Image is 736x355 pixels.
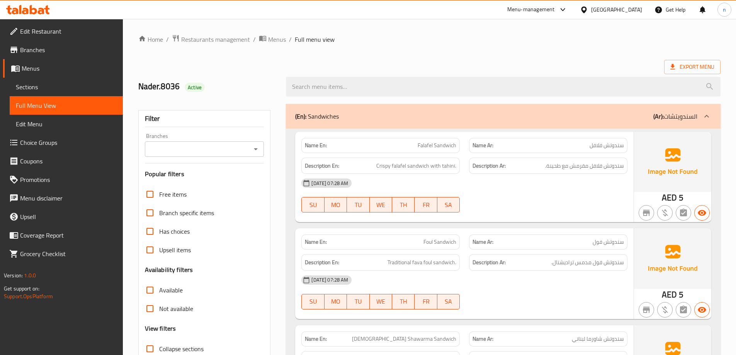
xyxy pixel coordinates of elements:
[259,34,286,44] a: Menus
[694,302,710,318] button: Available
[572,335,624,343] span: سندوتش شاورما لبناني
[305,161,339,171] strong: Description En:
[145,110,264,127] div: Filter
[350,296,366,307] span: TU
[159,304,193,313] span: Not available
[347,197,369,212] button: TU
[305,238,327,246] strong: Name En:
[392,197,415,212] button: TH
[418,296,434,307] span: FR
[657,302,673,318] button: Purchased item
[437,197,460,212] button: SA
[418,199,434,211] span: FR
[373,296,389,307] span: WE
[670,62,714,72] span: Export Menu
[634,228,711,289] img: Ae5nvW7+0k+MAAAAAElFTkSuQmCC
[185,83,205,92] div: Active
[376,161,456,171] span: Crispy falafel sandwich with tahini.
[395,199,411,211] span: TH
[694,205,710,221] button: Available
[308,276,351,284] span: [DATE] 07:28 AM
[20,194,117,203] span: Menu disclaimer
[415,294,437,309] button: FR
[295,35,335,44] span: Full menu view
[591,5,642,14] div: [GEOGRAPHIC_DATA]
[370,294,392,309] button: WE
[181,35,250,44] span: Restaurants management
[590,141,624,149] span: سندوتش فلافل
[653,112,697,121] p: السندويتشات
[138,35,163,44] a: Home
[253,35,256,44] li: /
[159,208,214,217] span: Branch specific items
[250,144,261,155] button: Open
[395,296,411,307] span: TH
[268,35,286,44] span: Menus
[350,199,366,211] span: TU
[3,170,123,189] a: Promotions
[16,82,117,92] span: Sections
[388,258,456,267] span: Traditional fava foul sandwich.
[3,245,123,263] a: Grocery Checklist
[3,207,123,226] a: Upsell
[4,270,23,280] span: Version:
[325,294,347,309] button: MO
[301,294,324,309] button: SU
[305,141,327,149] strong: Name En:
[328,296,344,307] span: MO
[3,22,123,41] a: Edit Restaurant
[138,81,277,92] h2: Nader.8036
[159,227,190,236] span: Has choices
[679,287,683,302] span: 5
[370,197,392,212] button: WE
[159,245,191,255] span: Upsell items
[301,197,324,212] button: SU
[10,78,123,96] a: Sections
[545,161,624,171] span: سندوتش فلافل مقرمش مع طحينة.
[138,34,721,44] nav: breadcrumb
[352,335,456,343] span: [DEMOGRAPHIC_DATA] Shawarma Sandwich
[172,34,250,44] a: Restaurants management
[662,287,677,302] span: AED
[24,270,36,280] span: 1.0.0
[20,45,117,54] span: Branches
[308,180,351,187] span: [DATE] 07:28 AM
[328,199,344,211] span: MO
[20,175,117,184] span: Promotions
[347,294,369,309] button: TU
[593,238,624,246] span: سندوتش فول
[392,294,415,309] button: TH
[676,302,691,318] button: Not has choices
[473,141,493,149] strong: Name Ar:
[679,190,683,205] span: 5
[159,344,204,353] span: Collapse sections
[10,115,123,133] a: Edit Menu
[159,190,187,199] span: Free items
[305,296,321,307] span: SU
[634,132,711,192] img: Ae5nvW7+0k+MAAAAAElFTkSuQmCC
[415,197,437,212] button: FR
[423,238,456,246] span: Foul Sandwich
[286,77,721,97] input: search
[10,96,123,115] a: Full Menu View
[16,119,117,129] span: Edit Menu
[440,199,457,211] span: SA
[3,189,123,207] a: Menu disclaimer
[662,190,677,205] span: AED
[473,161,506,171] strong: Description Ar:
[20,138,117,147] span: Choice Groups
[473,238,493,246] strong: Name Ar:
[325,197,347,212] button: MO
[286,104,721,129] div: (En): Sandwiches(Ar):السندويتشات
[437,294,460,309] button: SA
[185,84,205,91] span: Active
[3,152,123,170] a: Coupons
[22,64,117,73] span: Menus
[20,212,117,221] span: Upsell
[305,258,339,267] strong: Description En:
[305,335,327,343] strong: Name En:
[551,258,624,267] span: سندوتش فول مدمس تراديشنال.
[507,5,555,14] div: Menu-management
[16,101,117,110] span: Full Menu View
[295,112,339,121] p: Sandwiches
